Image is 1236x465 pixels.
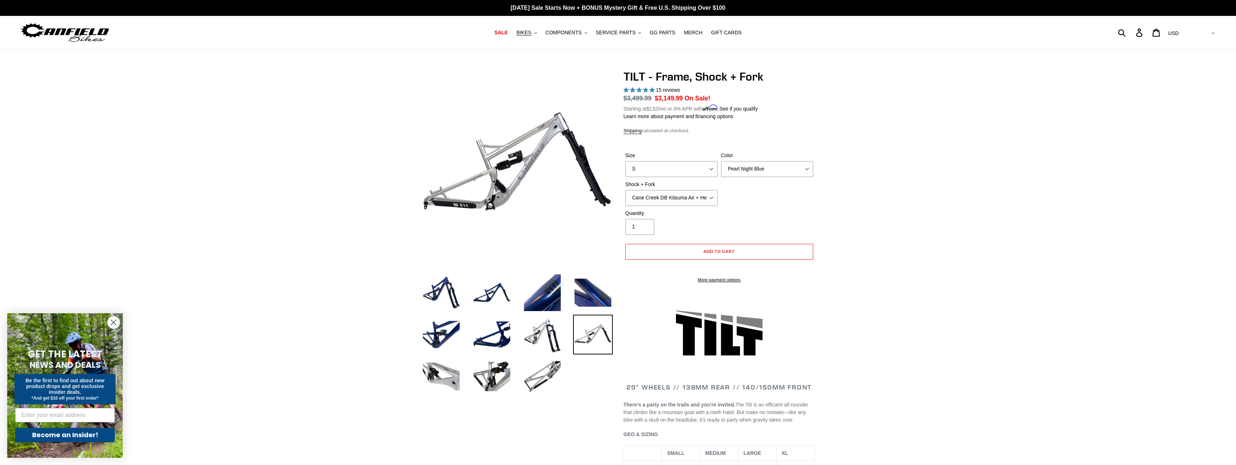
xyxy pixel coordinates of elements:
[107,316,120,329] button: Close dialog
[703,249,735,254] span: Add to cart
[421,315,461,354] img: Load image into Gallery viewer, TILT - Frame, Shock + Fork
[625,210,717,217] label: Quantity
[624,103,758,113] p: Starting at /mo or 0% APR with .
[573,315,613,354] img: Load image into Gallery viewer, TILT - Frame, Shock + Fork
[624,95,652,102] s: $3,499.99
[592,28,645,38] button: SERVICE PARTS
[624,402,736,408] b: There’s a party on the trails and you’re invited.
[472,315,512,354] img: Load image into Gallery viewer, TILT - Frame, Shock + Fork
[624,70,815,83] h1: TILT - Frame, Shock + Fork
[522,273,562,313] img: Load image into Gallery viewer, TILT - Frame, Shock + Fork
[596,30,636,36] span: SERVICE PARTS
[625,181,717,188] label: Shock + Fork
[20,21,110,44] img: Canfield Bikes
[472,357,512,396] img: Load image into Gallery viewer, TILT - Frame, Shock + Fork
[656,87,680,93] span: 15 reviews
[705,450,726,456] span: MEDIUM
[625,277,813,283] a: More payment options
[625,244,813,260] button: Add to cart
[30,359,101,371] span: NEWS AND DEALS
[522,315,562,354] img: Load image into Gallery viewer, TILT - Frame, Shock + Fork
[624,431,658,437] span: GEO & SIZING
[711,30,742,36] span: GIFT CARDS
[721,152,813,159] label: Color
[680,28,706,38] a: MERCH
[703,105,718,111] span: Affirm
[624,87,656,93] span: 5.00 stars
[624,127,815,134] div: calculated at checkout.
[646,28,679,38] a: GG PARTS
[624,113,733,119] a: Learn more about payment and financing options
[625,152,717,159] label: Size
[491,28,511,38] a: SALE
[743,450,761,456] span: LARGE
[494,30,508,36] span: SALE
[667,450,684,456] span: SMALL
[685,94,710,103] span: On Sale!
[624,128,642,134] a: Shipping
[624,402,808,423] span: The Tilt is an efficient all-rounder that climbs like a mountain goat with a meth habit. But make...
[542,28,591,38] button: COMPONENTS
[626,383,812,391] span: 29" WHEELS // 138mm REAR // 140/150mm FRONT
[522,357,562,396] img: Load image into Gallery viewer, TILT - Frame, Shock + Fork
[516,30,531,36] span: BIKES
[646,106,658,112] span: $132
[1122,25,1140,40] input: Search
[782,450,788,456] span: XL
[31,396,98,401] span: *And get $10 off your first order*
[684,30,702,36] span: MERCH
[26,378,105,395] span: Be the first to find out about new product drops and get exclusive insider deals.
[707,28,745,38] a: GIFT CARDS
[546,30,582,36] span: COMPONENTS
[421,273,461,313] img: Load image into Gallery viewer, TILT - Frame, Shock + Fork
[472,273,512,313] img: Load image into Gallery viewer, TILT - Frame, Shock + Fork
[650,30,675,36] span: GG PARTS
[513,28,540,38] button: BIKES
[28,348,102,361] span: GET THE LATEST
[15,408,115,422] input: Enter your email address
[719,106,758,112] a: See if you qualify - Learn more about Affirm Financing (opens in modal)
[421,357,461,396] img: Load image into Gallery viewer, TILT - Frame, Shock + Fork
[15,428,115,442] button: Become an Insider!
[573,273,613,313] img: Load image into Gallery viewer, TILT - Frame, Shock + Fork
[655,95,683,102] span: $3,149.99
